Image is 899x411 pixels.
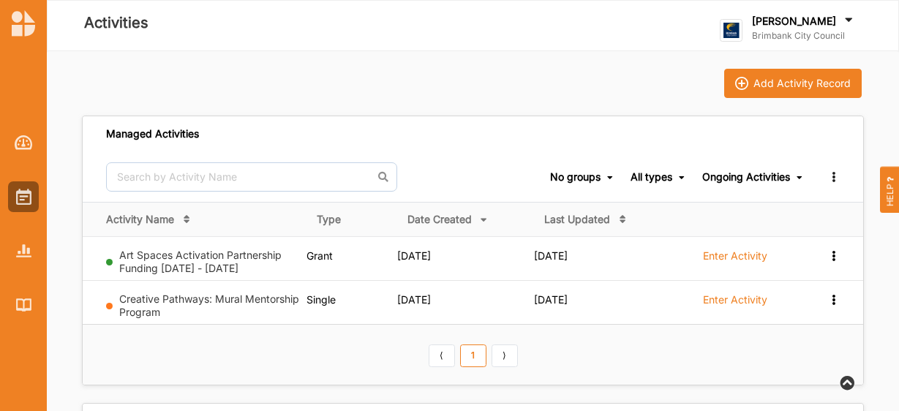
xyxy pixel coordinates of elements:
[106,162,397,192] input: Search by Activity Name
[492,344,518,368] a: Next item
[534,293,568,306] span: [DATE]
[84,11,148,35] label: Activities
[534,249,568,262] span: [DATE]
[8,235,39,266] a: Reports
[16,298,31,311] img: Library
[735,77,748,90] img: icon
[119,293,299,318] a: Creative Pathways: Mural Mentorship Program
[753,77,851,90] div: Add Activity Record
[429,344,455,368] a: Previous item
[550,170,601,184] div: No groups
[407,213,472,226] div: Date Created
[460,344,486,368] a: 1
[106,213,174,226] div: Activity Name
[306,202,397,236] th: Type
[306,293,336,306] span: Single
[544,213,610,226] div: Last Updated
[16,244,31,257] img: Reports
[703,249,767,263] label: Enter Activity
[702,170,790,184] div: Ongoing Activities
[15,135,33,150] img: Dashboard
[703,249,767,271] a: Enter Activity
[720,19,742,42] img: logo
[724,69,862,98] button: iconAdd Activity Record
[12,10,35,37] img: logo
[306,249,333,262] span: Grant
[8,127,39,158] a: Dashboard
[119,249,282,274] a: Art Spaces Activation Partnership Funding [DATE] - [DATE]
[106,127,199,140] div: Managed Activities
[8,290,39,320] a: Library
[8,181,39,212] a: Activities
[16,189,31,205] img: Activities
[703,293,767,306] label: Enter Activity
[631,170,672,184] div: All types
[703,293,767,314] a: Enter Activity
[397,293,431,306] span: [DATE]
[752,15,836,28] label: [PERSON_NAME]
[397,249,431,262] span: [DATE]
[426,342,520,367] div: Pagination Navigation
[752,30,856,42] label: Brimbank City Council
